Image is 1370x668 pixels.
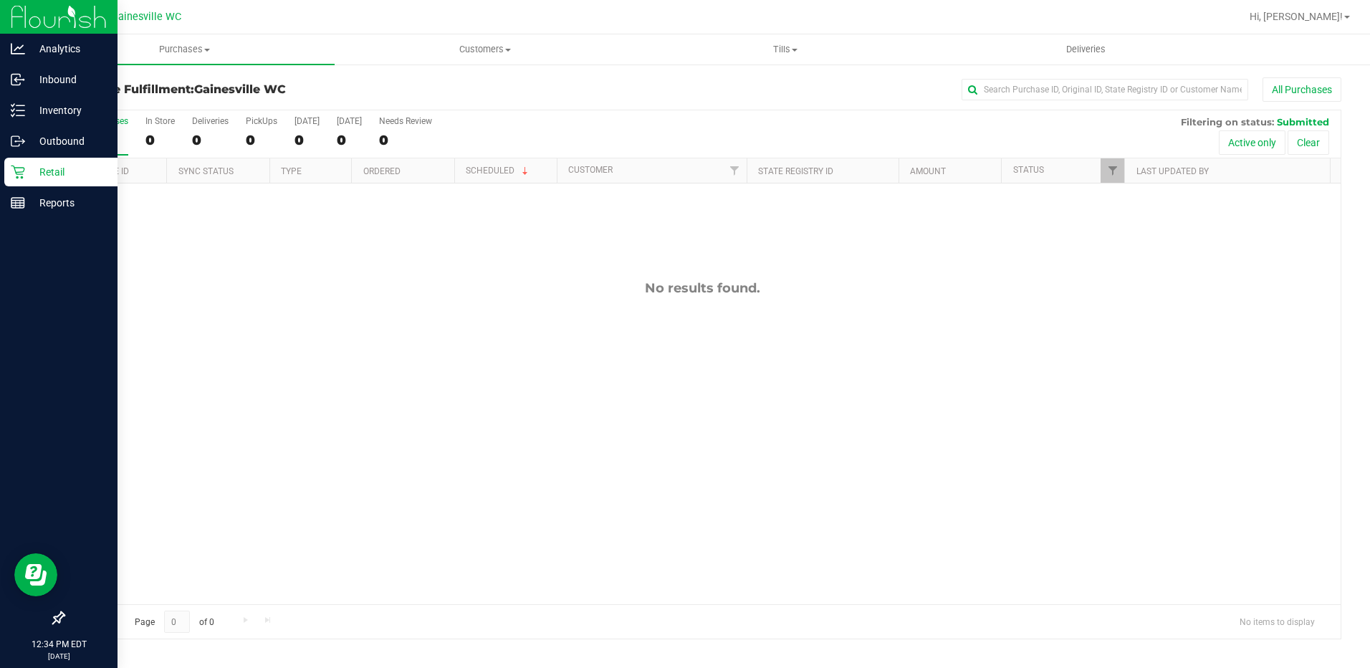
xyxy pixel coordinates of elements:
[11,72,25,87] inline-svg: Inbound
[64,280,1341,296] div: No results found.
[1219,130,1285,155] button: Active only
[11,165,25,179] inline-svg: Retail
[25,133,111,150] p: Outbound
[337,116,362,126] div: [DATE]
[194,82,286,96] span: Gainesville WC
[294,116,320,126] div: [DATE]
[34,34,335,65] a: Purchases
[379,132,432,148] div: 0
[1136,166,1209,176] a: Last Updated By
[123,611,226,633] span: Page of 0
[335,43,634,56] span: Customers
[758,166,833,176] a: State Registry ID
[25,71,111,88] p: Inbound
[34,43,335,56] span: Purchases
[6,651,111,662] p: [DATE]
[1250,11,1343,22] span: Hi, [PERSON_NAME]!
[25,194,111,211] p: Reports
[11,134,25,148] inline-svg: Outbound
[11,103,25,118] inline-svg: Inventory
[1277,116,1329,128] span: Submitted
[294,132,320,148] div: 0
[335,34,635,65] a: Customers
[962,79,1248,100] input: Search Purchase ID, Original ID, State Registry ID or Customer Name...
[11,42,25,56] inline-svg: Analytics
[466,166,531,176] a: Scheduled
[1047,43,1125,56] span: Deliveries
[1013,165,1044,175] a: Status
[111,11,181,23] span: Gainesville WC
[1181,116,1274,128] span: Filtering on status:
[568,165,613,175] a: Customer
[145,116,175,126] div: In Store
[1288,130,1329,155] button: Clear
[1101,158,1124,183] a: Filter
[1228,611,1326,632] span: No items to display
[910,166,946,176] a: Amount
[6,638,111,651] p: 12:34 PM EDT
[723,158,747,183] a: Filter
[337,132,362,148] div: 0
[25,163,111,181] p: Retail
[178,166,234,176] a: Sync Status
[281,166,302,176] a: Type
[192,132,229,148] div: 0
[192,116,229,126] div: Deliveries
[25,102,111,119] p: Inventory
[14,553,57,596] iframe: Resource center
[636,43,935,56] span: Tills
[11,196,25,210] inline-svg: Reports
[1263,77,1341,102] button: All Purchases
[246,132,277,148] div: 0
[246,116,277,126] div: PickUps
[25,40,111,57] p: Analytics
[63,83,489,96] h3: Purchase Fulfillment:
[636,34,936,65] a: Tills
[363,166,401,176] a: Ordered
[145,132,175,148] div: 0
[936,34,1236,65] a: Deliveries
[379,116,432,126] div: Needs Review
